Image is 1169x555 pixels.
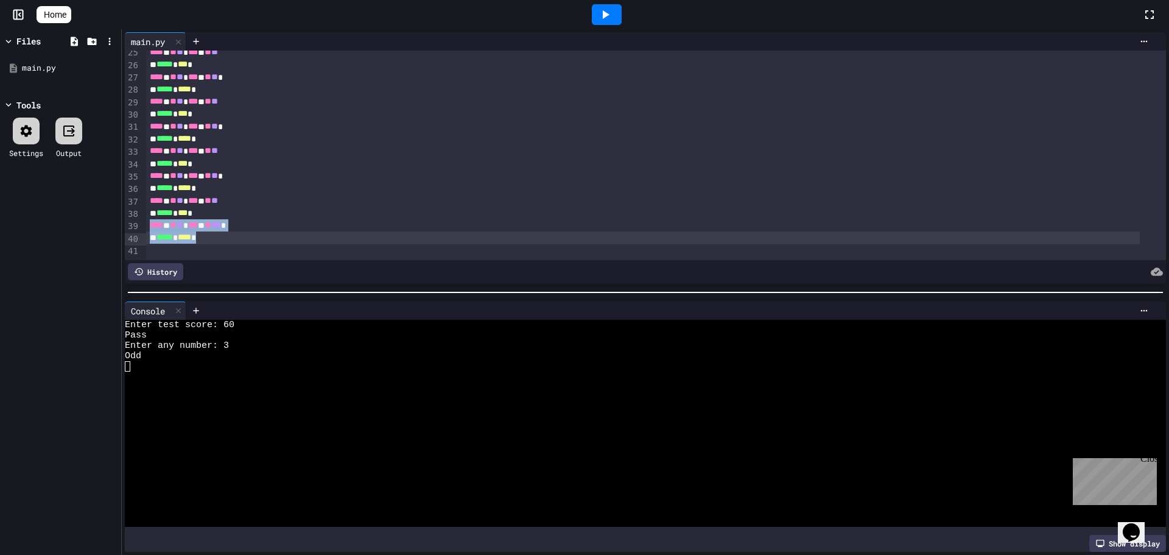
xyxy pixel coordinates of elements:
div: 38 [125,208,140,221]
div: 35 [125,171,140,183]
div: 26 [125,60,140,72]
div: Settings [9,147,43,158]
div: main.py [125,32,186,51]
div: Chat with us now!Close [5,5,84,77]
span: Odd [125,351,141,361]
div: 39 [125,221,140,233]
iframe: chat widget [1068,453,1157,505]
span: Pass [125,330,147,341]
div: 27 [125,72,140,84]
div: History [128,263,183,280]
div: Console [125,302,186,320]
div: Console [125,305,171,317]
div: Output [56,147,82,158]
div: 29 [125,97,140,109]
div: main.py [22,62,117,74]
div: 30 [125,109,140,121]
span: Home [44,9,66,21]
div: Files [16,35,41,48]
div: 40 [125,233,140,246]
div: 41 [125,246,140,258]
div: 28 [125,84,140,96]
div: 32 [125,134,140,146]
iframe: chat widget [1118,506,1157,543]
span: Enter any number: 3 [125,341,229,351]
div: 36 [125,183,140,196]
div: Show display [1089,535,1166,552]
div: main.py [125,35,171,48]
div: 25 [125,47,140,59]
div: 31 [125,121,140,133]
a: Home [37,6,71,23]
div: Tools [16,99,41,111]
span: Enter test score: 60 [125,320,234,330]
div: 37 [125,196,140,208]
div: 33 [125,146,140,158]
div: 34 [125,159,140,171]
